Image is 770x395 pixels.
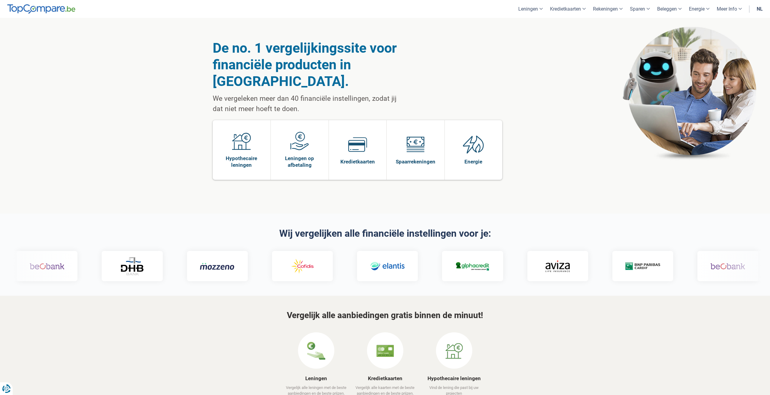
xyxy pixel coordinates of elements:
[376,342,394,360] img: Kredietkaarten
[232,132,251,150] img: Hypothecaire leningen
[369,258,404,275] img: Elantis
[274,155,326,168] span: Leningen op afbetaling
[213,228,558,239] h2: Wij vergelijken alle financiële instellingen voor je:
[445,342,463,360] img: Hypothecaire leningen
[213,94,402,114] p: We vergeleken meer dan 40 financiële instellingen, zodat jij dat niet meer hoeft te doen.
[290,132,309,150] img: Leningen op afbetaling
[428,375,481,381] a: Hypothecaire leningen
[396,158,435,165] span: Spaarrekeningen
[340,158,375,165] span: Kredietkaarten
[305,375,327,381] a: Leningen
[406,135,425,154] img: Spaarrekeningen
[329,120,387,180] a: Kredietkaarten Kredietkaarten
[387,120,444,180] a: Spaarrekeningen Spaarrekeningen
[368,375,402,381] a: Kredietkaarten
[198,262,233,270] img: Mozzeno
[463,135,484,154] img: Energie
[624,262,659,270] img: Cardif
[213,311,558,320] h3: Vergelijk alle aanbiedingen gratis binnen de minuut!
[213,40,402,90] h1: De no. 1 vergelijkingssite voor financiële producten in [GEOGRAPHIC_DATA].
[307,342,325,360] img: Leningen
[7,4,75,14] img: TopCompare
[544,260,568,272] img: Aviza
[119,257,143,275] img: DHB Bank
[454,261,489,272] img: Alphacredit
[348,135,367,154] img: Kredietkaarten
[283,258,318,275] img: Cofidis
[213,120,271,180] a: Hypothecaire leningen Hypothecaire leningen
[445,120,503,180] a: Energie Energie
[464,158,482,165] span: Energie
[216,155,268,168] span: Hypothecaire leningen
[271,120,329,180] a: Leningen op afbetaling Leningen op afbetaling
